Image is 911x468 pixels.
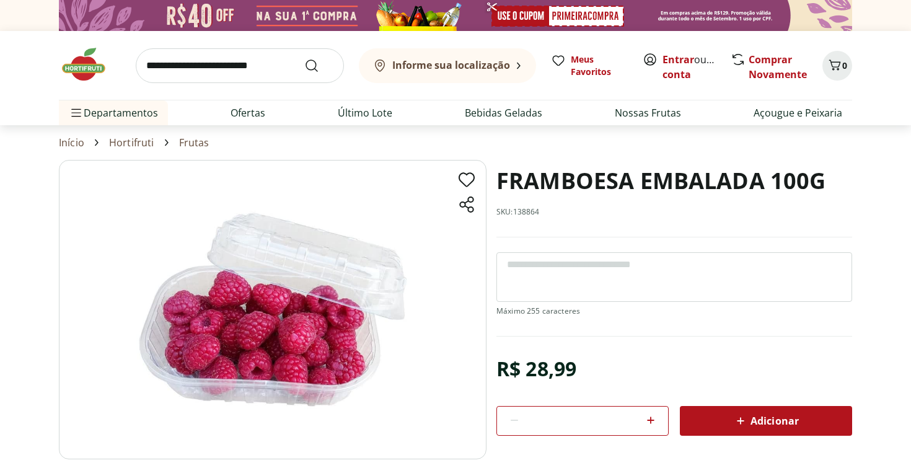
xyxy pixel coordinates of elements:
[662,53,694,66] a: Entrar
[571,53,628,78] span: Meus Favoritos
[496,351,576,386] div: R$ 28,99
[662,52,718,82] span: ou
[109,137,154,148] a: Hortifruti
[662,53,731,81] a: Criar conta
[136,48,344,83] input: search
[551,53,628,78] a: Meus Favoritos
[733,413,799,428] span: Adicionar
[680,406,852,436] button: Adicionar
[615,105,681,120] a: Nossas Frutas
[69,98,158,128] span: Departamentos
[496,160,826,202] h1: FRAMBOESA EMBALADA 100G
[59,46,121,83] img: Hortifruti
[842,60,847,71] span: 0
[822,51,852,81] button: Carrinho
[749,53,807,81] a: Comprar Novamente
[179,137,209,148] a: Frutas
[59,137,84,148] a: Início
[59,160,486,459] img: Principal
[392,58,510,72] b: Informe sua localização
[338,105,392,120] a: Último Lote
[231,105,265,120] a: Ofertas
[304,58,334,73] button: Submit Search
[496,207,540,217] p: SKU: 138864
[69,98,84,128] button: Menu
[754,105,842,120] a: Açougue e Peixaria
[359,48,536,83] button: Informe sua localização
[465,105,542,120] a: Bebidas Geladas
